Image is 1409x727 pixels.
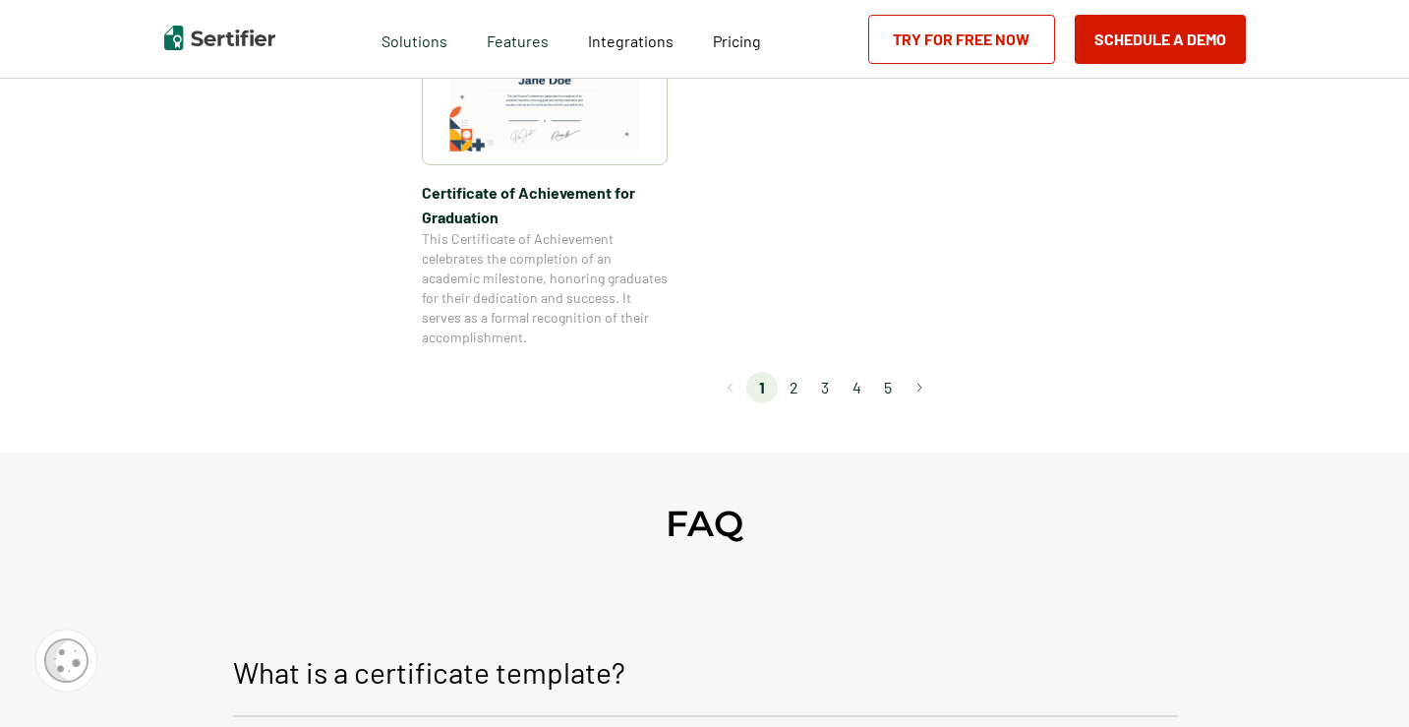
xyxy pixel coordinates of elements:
button: Go to next page [904,372,935,403]
span: Certificate of Achievement for Graduation [422,180,668,229]
p: What is a certificate template? [233,648,625,696]
li: page 1 [746,372,778,403]
button: What is a certificate template? [233,634,1177,717]
a: Try for Free Now [868,15,1055,64]
span: This Certificate of Achievement celebrates the completion of an academic milestone, honoring grad... [422,229,668,347]
li: page 5 [872,372,904,403]
a: Integrations [588,27,674,51]
img: Cookie Popup Icon [44,638,88,683]
img: Sertifier | Digital Credentialing Platform [164,26,275,50]
li: page 2 [778,372,809,403]
a: Certificate of Achievement for GraduationCertificate of Achievement for GraduationThis Certificat... [422,3,668,347]
span: Pricing [713,31,761,50]
iframe: Chat Widget [1311,633,1409,727]
h2: FAQ [666,502,743,545]
button: Schedule a Demo [1075,15,1246,64]
span: Integrations [588,31,674,50]
img: Certificate of Achievement for Graduation [449,17,640,151]
a: Pricing [713,27,761,51]
li: page 3 [809,372,841,403]
span: Features [487,27,549,51]
span: Solutions [382,27,447,51]
li: page 4 [841,372,872,403]
button: Go to previous page [715,372,746,403]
